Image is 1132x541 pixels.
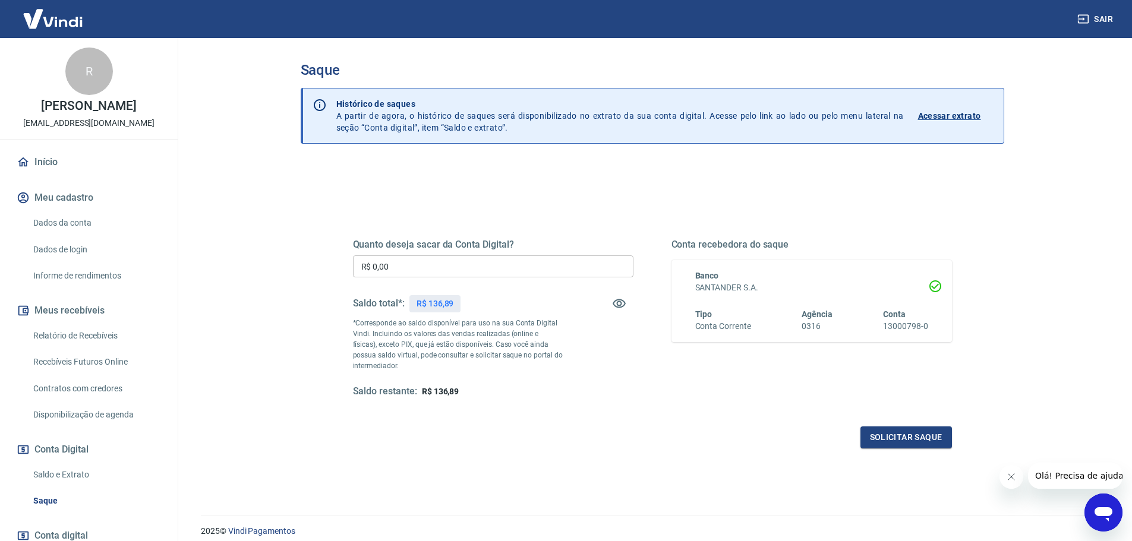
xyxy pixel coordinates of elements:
iframe: Fechar mensagem [999,465,1023,489]
a: Disponibilização de agenda [29,403,163,427]
span: Tipo [695,309,712,319]
p: Histórico de saques [336,98,904,110]
h3: Saque [301,62,1004,78]
p: Acessar extrato [918,110,981,122]
p: A partir de agora, o histórico de saques será disponibilizado no extrato da sua conta digital. Ac... [336,98,904,134]
a: Vindi Pagamentos [228,526,295,536]
button: Meus recebíveis [14,298,163,324]
a: Saldo e Extrato [29,463,163,487]
button: Solicitar saque [860,426,952,448]
a: Contratos com credores [29,377,163,401]
h5: Quanto deseja sacar da Conta Digital? [353,239,633,251]
h5: Saldo total*: [353,298,405,309]
a: Dados de login [29,238,163,262]
a: Informe de rendimentos [29,264,163,288]
a: Relatório de Recebíveis [29,324,163,348]
a: Recebíveis Futuros Online [29,350,163,374]
p: [EMAIL_ADDRESS][DOMAIN_NAME] [23,117,154,129]
span: Olá! Precisa de ajuda? [7,8,100,18]
h6: 13000798-0 [883,320,928,333]
span: R$ 136,89 [422,387,459,396]
button: Conta Digital [14,436,163,463]
p: 2025 © [201,525,1103,537]
div: R [65,48,113,95]
iframe: Mensagem da empresa [1028,463,1122,489]
a: Dados da conta [29,211,163,235]
p: [PERSON_NAME] [41,100,136,112]
img: Vindi [14,1,92,37]
button: Sair [1075,8,1118,30]
h6: 0316 [802,320,833,333]
span: Agência [802,309,833,319]
p: R$ 136,89 [417,298,454,310]
span: Banco [695,271,719,280]
button: Meu cadastro [14,185,163,211]
h5: Saldo restante: [353,385,417,398]
a: Acessar extrato [918,98,994,134]
a: Início [14,149,163,175]
h6: Conta Corrente [695,320,751,333]
h5: Conta recebedora do saque [671,239,952,251]
p: *Corresponde ao saldo disponível para uso na sua Conta Digital Vindi. Incluindo os valores das ve... [353,318,563,371]
iframe: Botão para abrir a janela de mensagens [1084,493,1122,531]
a: Saque [29,489,163,513]
span: Conta [883,309,906,319]
h6: SANTANDER S.A. [695,281,928,294]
